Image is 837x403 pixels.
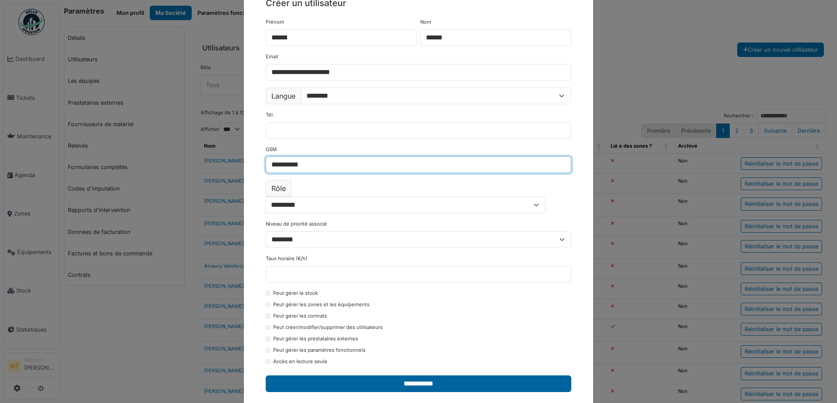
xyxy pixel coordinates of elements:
label: Nom [420,18,431,26]
label: Rôle [266,180,292,197]
label: Niveau de priorité associé [266,220,327,228]
label: Peut gérer les prestataires externes [273,335,358,343]
label: Peut gérer le stock [273,290,318,297]
label: Peut gérer les paramètres fonctionnels [273,346,366,354]
label: GSM [266,146,277,153]
label: Langue [266,88,301,104]
label: Accès en lecture seule [273,358,327,365]
label: Peut créer/modifier/supprimer des utilisateurs [273,324,383,331]
label: Tél. [266,111,274,119]
label: Taux horaire (€/h) [266,255,307,262]
label: Prénom [266,18,284,26]
label: Peut gérer les contrats [273,312,327,320]
label: Peut gérer les zones et les équipements [273,301,369,308]
label: Email [266,53,278,60]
